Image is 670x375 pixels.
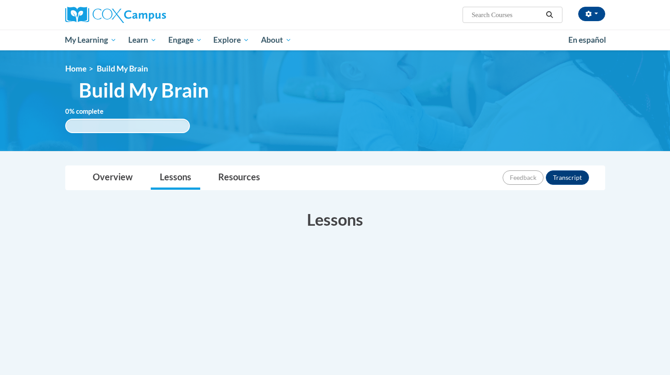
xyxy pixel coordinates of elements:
span: Explore [213,35,249,45]
a: My Learning [59,30,123,50]
button: Transcript [546,170,589,185]
span: Engage [168,35,202,45]
a: En español [562,31,612,49]
button: Feedback [503,170,544,185]
a: Resources [209,166,269,190]
a: About [255,30,297,50]
span: Learn [128,35,157,45]
a: Cox Campus [65,7,236,23]
a: Explore [207,30,255,50]
span: Build My Brain [97,64,148,73]
a: Learn [122,30,162,50]
div: Main menu [52,30,619,50]
h3: Lessons [65,208,605,231]
span: My Learning [65,35,117,45]
img: Cox Campus [65,7,166,23]
a: Home [65,64,86,73]
button: Search [543,9,556,20]
span: 0 [65,107,69,115]
span: About [261,35,292,45]
a: Lessons [151,166,200,190]
a: Overview [84,166,142,190]
button: Account Settings [578,7,605,21]
label: % complete [65,107,117,116]
span: Build My Brain [79,78,209,102]
a: Engage [162,30,208,50]
span: En español [568,35,606,45]
input: Search Courses [471,9,543,20]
